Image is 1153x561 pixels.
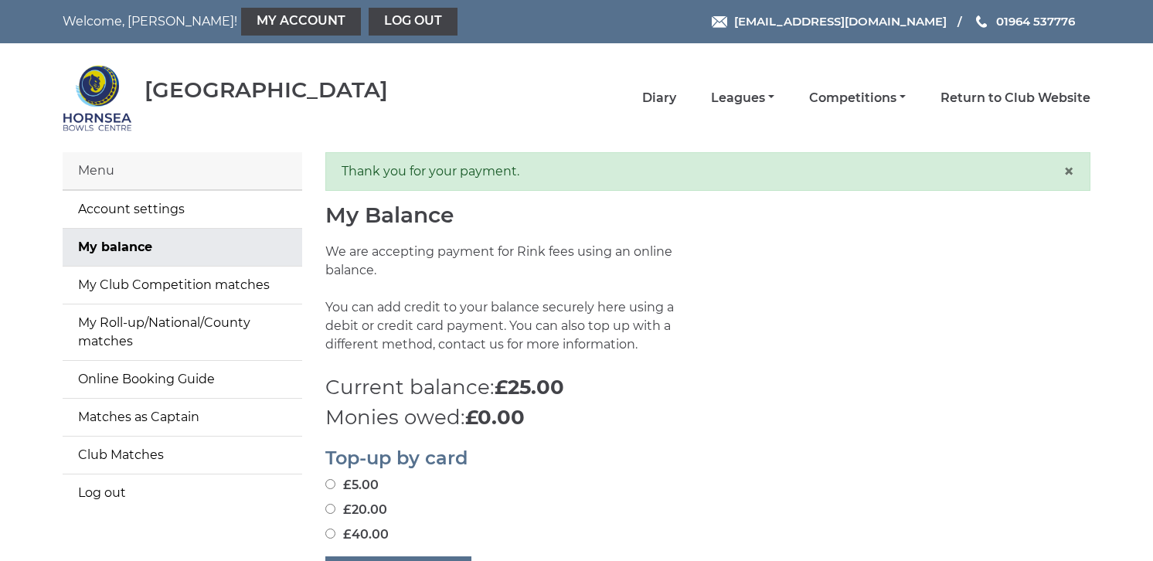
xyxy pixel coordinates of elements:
[325,152,1090,191] div: Thank you for your payment.
[325,529,335,539] input: £40.00
[495,375,564,399] strong: £25.00
[63,8,478,36] nav: Welcome, [PERSON_NAME]!
[63,361,302,398] a: Online Booking Guide
[63,63,132,133] img: Hornsea Bowls Centre
[1063,160,1074,182] span: ×
[325,525,389,544] label: £40.00
[63,399,302,436] a: Matches as Captain
[325,479,335,489] input: £5.00
[996,14,1075,29] span: 01964 537776
[940,90,1090,107] a: Return to Club Website
[63,191,302,228] a: Account settings
[1063,162,1074,181] button: Close
[712,16,727,28] img: Email
[734,14,947,29] span: [EMAIL_ADDRESS][DOMAIN_NAME]
[325,403,1090,433] p: Monies owed:
[465,405,525,430] strong: £0.00
[63,474,302,512] a: Log out
[63,437,302,474] a: Club Matches
[974,12,1075,30] a: Phone us 01964 537776
[325,448,1090,468] h2: Top-up by card
[642,90,676,107] a: Diary
[145,78,388,102] div: [GEOGRAPHIC_DATA]
[63,304,302,360] a: My Roll-up/National/County matches
[241,8,361,36] a: My Account
[369,8,457,36] a: Log out
[976,15,987,28] img: Phone us
[325,243,696,372] p: We are accepting payment for Rink fees using an online balance. You can add credit to your balanc...
[63,229,302,266] a: My balance
[711,90,774,107] a: Leagues
[63,267,302,304] a: My Club Competition matches
[325,476,379,495] label: £5.00
[712,12,947,30] a: Email [EMAIL_ADDRESS][DOMAIN_NAME]
[809,90,906,107] a: Competitions
[325,501,387,519] label: £20.00
[325,372,1090,403] p: Current balance:
[325,504,335,514] input: £20.00
[325,203,1090,227] h1: My Balance
[63,152,302,190] div: Menu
